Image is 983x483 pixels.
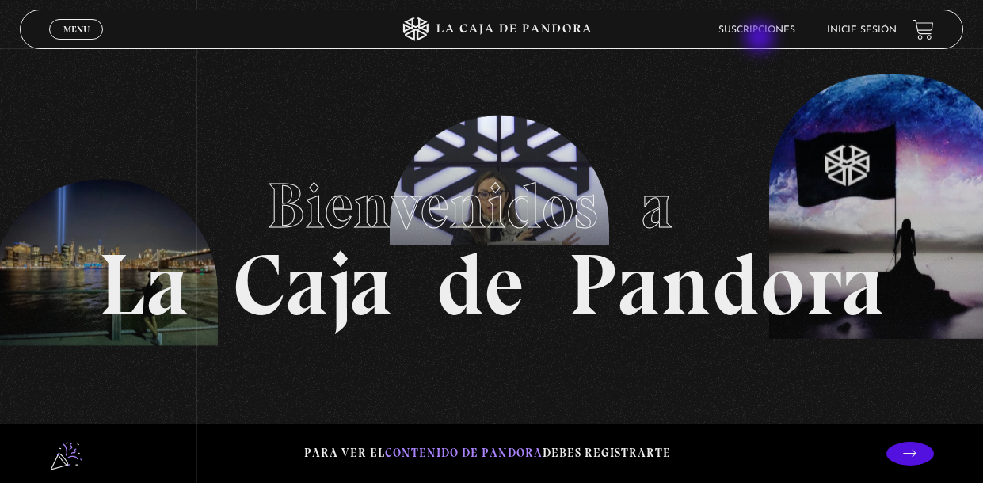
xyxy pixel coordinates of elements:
[63,25,90,34] span: Menu
[304,443,671,464] p: Para ver el debes registrarte
[718,25,795,35] a: Suscripciones
[58,38,95,49] span: Cerrar
[267,168,717,244] span: Bienvenidos a
[913,19,934,40] a: View your shopping cart
[385,446,543,460] span: contenido de Pandora
[98,154,885,329] h1: La Caja de Pandora
[827,25,897,35] a: Inicie sesión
